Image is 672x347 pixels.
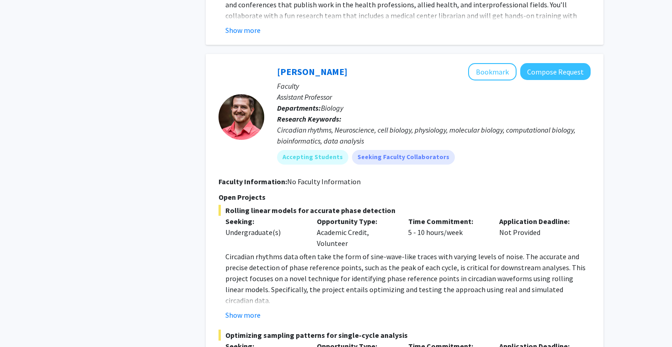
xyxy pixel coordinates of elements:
[277,66,347,77] a: [PERSON_NAME]
[317,216,395,227] p: Opportunity Type:
[277,103,321,112] b: Departments:
[219,330,591,341] span: Optimizing sampling patterns for single-cycle analysis
[219,205,591,216] span: Rolling linear models for accurate phase detection
[468,63,517,80] button: Add Michael Tackenberg to Bookmarks
[277,114,341,123] b: Research Keywords:
[225,251,591,306] p: Circadian rhythms data often take the form of sine-wave-like traces with varying levels of noise....
[277,150,348,165] mat-chip: Accepting Students
[408,216,486,227] p: Time Commitment:
[219,177,287,186] b: Faculty Information:
[225,216,303,227] p: Seeking:
[277,80,591,91] p: Faculty
[225,25,261,36] button: Show more
[321,103,343,112] span: Biology
[492,216,584,249] div: Not Provided
[225,227,303,238] div: Undergraduate(s)
[225,310,261,320] button: Show more
[277,124,591,146] div: Circadian rhythms, Neuroscience, cell biology, physiology, molecular biology, computational biolo...
[7,306,39,340] iframe: Chat
[401,216,493,249] div: 5 - 10 hours/week
[520,63,591,80] button: Compose Request to Michael Tackenberg
[310,216,401,249] div: Academic Credit, Volunteer
[352,150,455,165] mat-chip: Seeking Faculty Collaborators
[499,216,577,227] p: Application Deadline:
[219,192,591,203] p: Open Projects
[277,91,591,102] p: Assistant Professor
[287,177,361,186] span: No Faculty Information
